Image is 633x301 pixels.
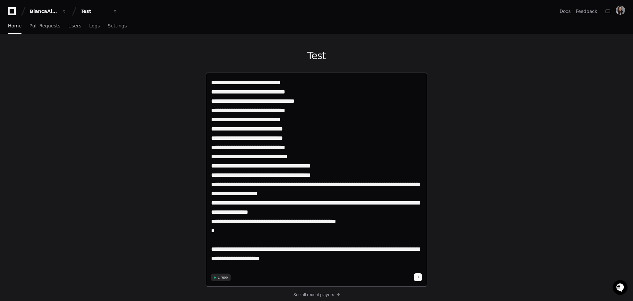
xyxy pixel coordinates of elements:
[66,69,80,74] span: Pylon
[560,8,571,15] a: Docs
[576,8,597,15] button: Feedback
[68,19,81,34] a: Users
[89,24,100,28] span: Logs
[29,19,60,34] a: Pull Requests
[8,24,21,28] span: Home
[218,275,228,280] span: 1 repo
[8,19,21,34] a: Home
[108,24,127,28] span: Settings
[30,8,58,15] div: BlancaAlmaDelia
[22,56,86,61] div: We're offline, we'll be back soon
[29,24,60,28] span: Pull Requests
[68,24,81,28] span: Users
[205,292,428,297] a: See all recent players
[47,69,80,74] a: Powered byPylon
[112,51,120,59] button: Start new chat
[293,292,334,297] span: See all recent players
[7,7,20,20] img: PlayerZero
[7,26,120,37] div: Welcome
[81,8,109,15] div: Test
[27,5,69,17] button: BlancaAlmaDelia
[108,19,127,34] a: Settings
[612,279,630,297] iframe: Open customer support
[205,50,428,62] h1: Test
[22,49,108,56] div: Start new chat
[7,49,19,61] img: 1736555170064-99ba0984-63c1-480f-8ee9-699278ef63ed
[616,6,625,15] img: ACg8ocL15rPigQWPbUbZ7Gs0SJJ-PZFh1ejjiyuGXWB5Oj0cZXvD7vEh9g=s96-c
[78,5,120,17] button: Test
[89,19,100,34] a: Logs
